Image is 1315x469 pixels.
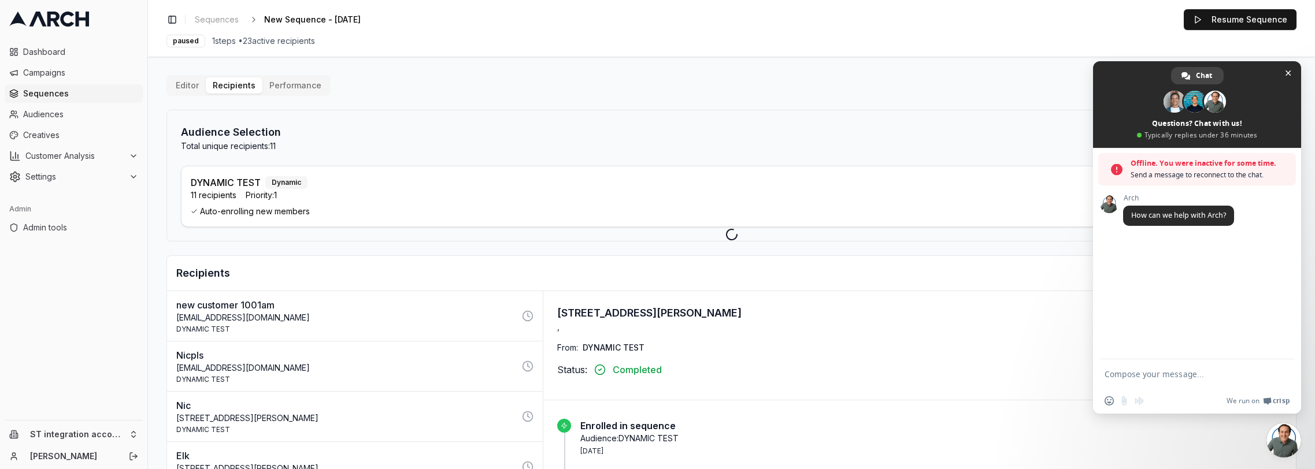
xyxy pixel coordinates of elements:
button: ST integration account [5,425,143,444]
span: ST integration account [30,429,124,440]
div: Admin [5,200,143,218]
a: Audiences [5,105,143,124]
span: We run on [1227,396,1260,405]
span: How can we help with Arch? [1131,210,1226,220]
p: [DATE] [580,446,1282,456]
a: Close chat [1266,423,1301,457]
button: Settings [5,167,143,186]
a: Sequences [5,84,143,103]
a: Dashboard [5,43,143,61]
span: Sequences [23,88,138,99]
span: Chat [1196,67,1212,84]
a: Creatives [5,126,143,144]
span: Creatives [23,129,138,141]
a: [PERSON_NAME] [30,451,116,462]
a: Admin tools [5,218,143,237]
span: Dashboard [23,46,138,58]
span: Offline. You were inactive for some time. [1131,158,1290,169]
span: Audiences [23,109,138,120]
a: Campaigns [5,64,143,82]
span: Close chat [1282,67,1294,79]
textarea: Compose your message... [1105,359,1266,388]
a: Chat [1171,67,1224,84]
p: Enrolled in sequence [580,419,1282,433]
span: Settings [25,171,124,183]
span: Send a message to reconnect to the chat. [1131,169,1290,181]
span: Admin tools [23,222,138,233]
p: Audience: DYNAMIC TEST [580,433,1282,444]
span: Arch [1123,194,1234,202]
span: Crisp [1273,396,1290,405]
button: Customer Analysis [5,147,143,165]
a: We run onCrisp [1227,396,1290,405]
span: Insert an emoji [1105,396,1114,405]
button: Log out [125,448,142,464]
span: Customer Analysis [25,150,124,162]
span: Campaigns [23,67,138,79]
